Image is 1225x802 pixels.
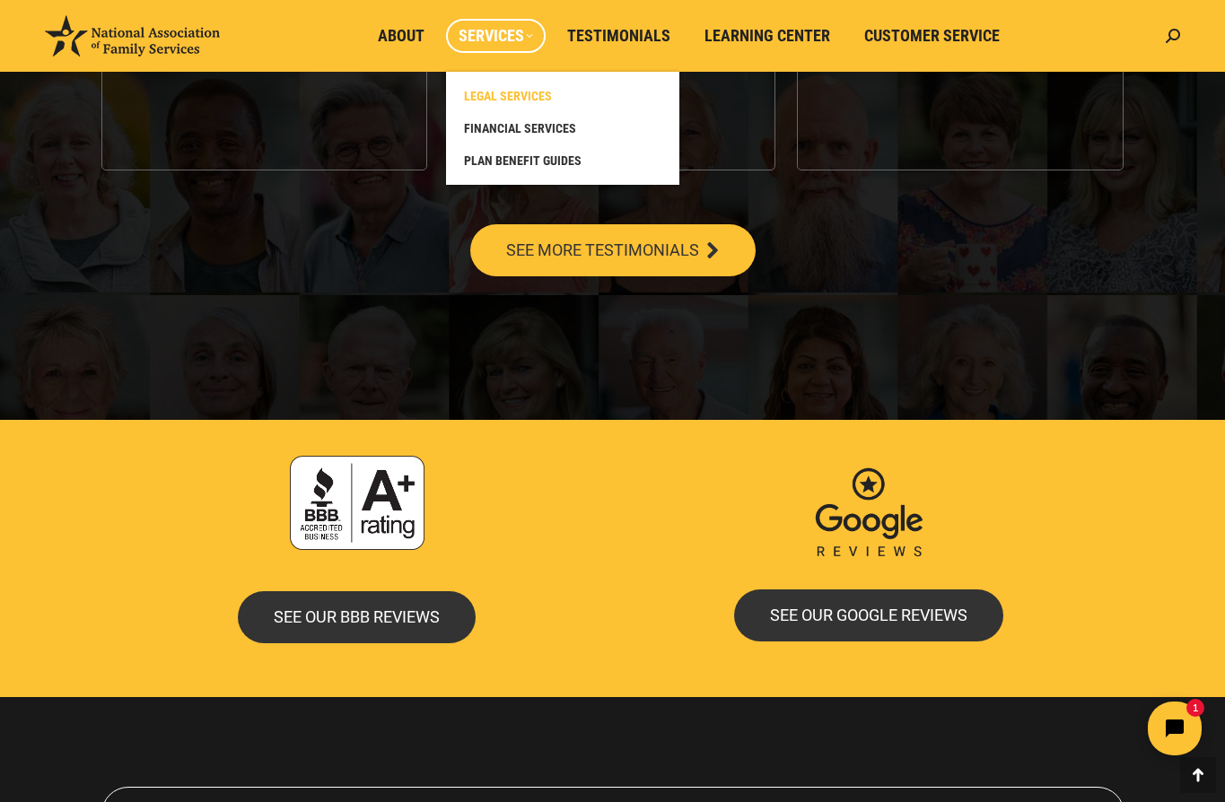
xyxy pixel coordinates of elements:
[45,15,220,57] img: National Association of Family Services
[567,26,670,46] span: Testimonials
[238,591,476,643] a: SEE OUR BBB REVIEWS
[464,153,582,169] span: PLAN BENEFIT GUIDES
[455,112,670,144] a: FINANCIAL SERVICES
[908,686,1217,771] iframe: Tidio Chat
[464,120,576,136] span: FINANCIAL SERVICES
[852,19,1012,53] a: Customer Service
[470,224,756,276] a: SEE MORE TESTIMONIALS
[864,26,1000,46] span: Customer Service
[455,144,670,177] a: PLAN BENEFIT GUIDES
[274,609,440,625] span: SEE OUR BBB REVIEWS
[464,88,552,104] span: LEGAL SERVICES
[506,242,699,258] span: SEE MORE TESTIMONIALS
[555,19,683,53] a: Testimonials
[290,456,424,550] img: Accredited A+ with Better Business Bureau
[692,19,843,53] a: Learning Center
[455,80,670,112] a: LEGAL SERVICES
[378,26,424,46] span: About
[770,607,967,623] span: SEE OUR GOOGLE REVIEWS
[801,456,936,572] img: Google Reviews
[704,26,830,46] span: Learning Center
[734,589,1003,641] a: SEE OUR GOOGLE REVIEWS
[459,26,533,46] span: Services
[365,19,437,53] a: About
